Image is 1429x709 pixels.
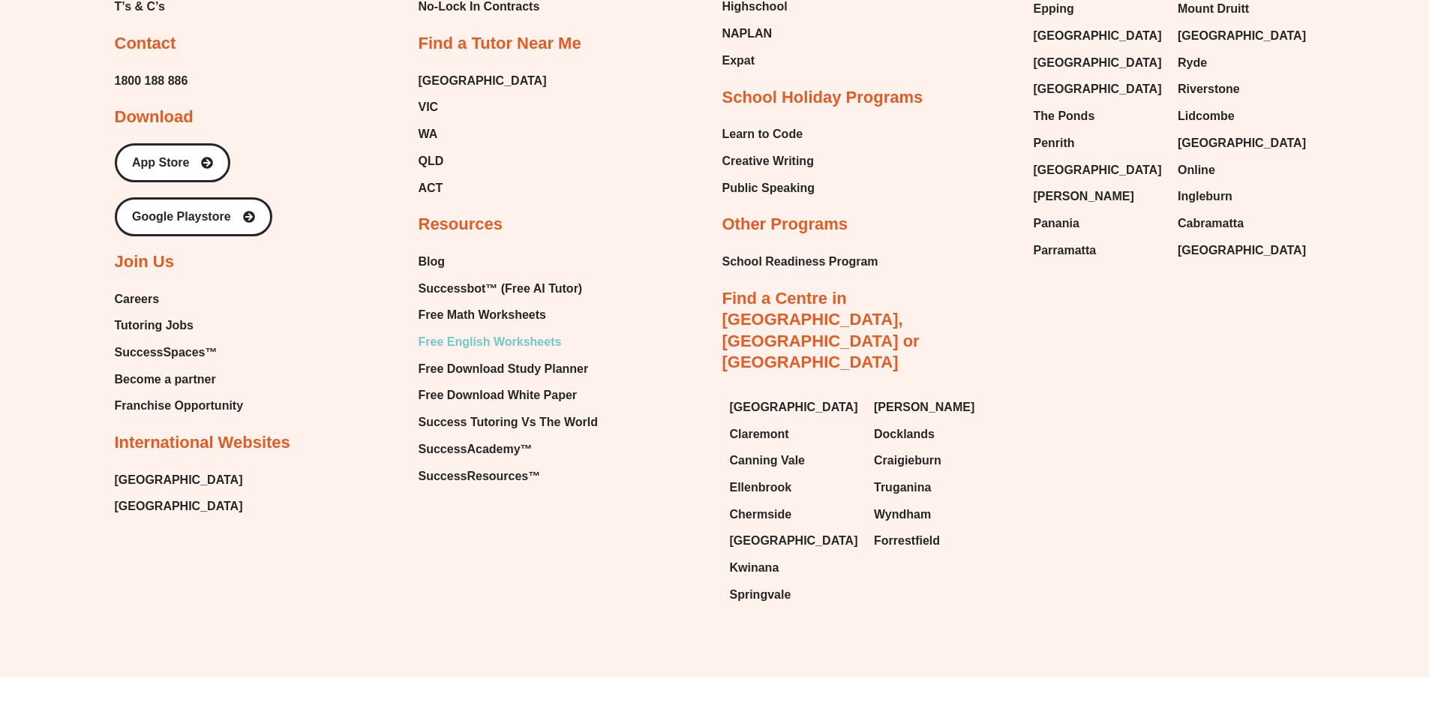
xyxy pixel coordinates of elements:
a: Find a Centre in [GEOGRAPHIC_DATA], [GEOGRAPHIC_DATA] or [GEOGRAPHIC_DATA] [722,289,920,372]
span: H [254,107,269,126]
span: L [209,107,221,126]
span: Q [173,196,182,206]
a: SuccessResources™ [419,465,598,488]
a: Craigieburn [874,449,1004,472]
span: Q [279,196,287,206]
span: Learn to Code [722,123,803,146]
span: 7 [476,196,482,206]
span: D [303,196,311,206]
span:  [474,196,485,206]
span: Ellenbrook [730,476,792,499]
span: / [311,107,317,126]
button: Text [497,2,518,23]
a: WA [419,123,547,146]
span: Franchise Opportunity [115,395,244,417]
span: R [383,196,390,206]
span:  [158,196,169,206]
span: L [321,196,327,206]
span: V [122,196,130,206]
a: School Readiness Program [722,251,878,273]
span: V [128,196,135,206]
span: J [435,196,440,206]
span:  [112,210,122,221]
span: J [227,107,236,126]
span: W [524,196,535,206]
a: [GEOGRAPHIC_DATA] [1034,25,1163,47]
span: [GEOGRAPHIC_DATA] [1178,239,1306,262]
a: Forrestfield [874,530,1004,552]
span: U [389,196,396,206]
a: [GEOGRAPHIC_DATA] [1178,25,1307,47]
span: W [185,210,196,221]
span: K [377,196,384,206]
span: Free Math Worksheets [419,304,546,326]
span:  [386,107,405,126]
a: Free Download White Paper [419,384,598,407]
span:  [488,196,499,206]
span: H [353,196,360,206]
button: Add or edit images [539,2,560,23]
span: Z [408,196,415,206]
iframe: Chat Widget [1179,539,1429,709]
span:  [380,107,400,126]
span: G [126,107,141,126]
a: Truganina [874,476,1004,499]
span: R [482,196,490,206]
a: Ingleburn [1178,185,1307,208]
a: ACT [419,177,547,200]
span: Q [114,107,129,126]
span: Z [147,170,157,185]
a: Creative Writing [722,150,815,173]
span: J [161,196,167,206]
span: [GEOGRAPHIC_DATA] [419,70,547,92]
span: H [156,210,164,221]
a: [GEOGRAPHIC_DATA] [115,495,243,518]
span:  [306,107,326,126]
span: Creative Writing [722,150,814,173]
span: Forrestfield [874,530,940,552]
span: [GEOGRAPHIC_DATA] [730,530,858,552]
h2: School Holiday Programs [722,87,923,109]
span: SuccessAcademy™ [419,438,533,461]
span:  [312,196,323,206]
span: V [283,107,296,126]
span: Panania [1034,212,1079,235]
span: Free Download White Paper [419,384,578,407]
a: Kwinana [730,557,860,579]
span: SuccessSpaces™ [115,341,218,364]
span: S [219,196,227,206]
span: Claremont [730,423,789,446]
a: Ryde [1178,52,1307,74]
a: [GEOGRAPHIC_DATA] [1034,159,1163,182]
a: SuccessAcademy™ [419,438,598,461]
span: L [147,196,153,206]
span: Craigieburn [874,449,941,472]
span: Docklands [874,423,935,446]
span: R [402,196,410,206]
span: 8 [100,107,111,126]
span: H [227,196,235,206]
span: Q [107,196,116,206]
span: Y [323,196,331,206]
span: Springvale [730,584,791,606]
span: Z [149,210,155,221]
span:  [359,196,369,206]
span: G [539,196,548,206]
span: D [174,107,188,126]
a: Free Math Worksheets [419,304,598,326]
span:  [144,196,155,206]
span: P [447,196,455,206]
a: Lidcombe [1178,105,1307,128]
span: Q [175,170,187,185]
span: H [329,196,336,206]
span: Cabramatta [1178,212,1244,235]
a: Successbot™ (Free AI Tutor) [419,278,598,300]
a: Riverstone [1178,78,1307,101]
span: H [509,196,517,206]
span: Canning Vale [730,449,805,472]
span: NAPLAN [722,23,773,45]
span: App Store [132,157,189,169]
span: W [274,196,284,206]
a: [GEOGRAPHIC_DATA] [1178,132,1307,155]
span:  [294,107,314,126]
